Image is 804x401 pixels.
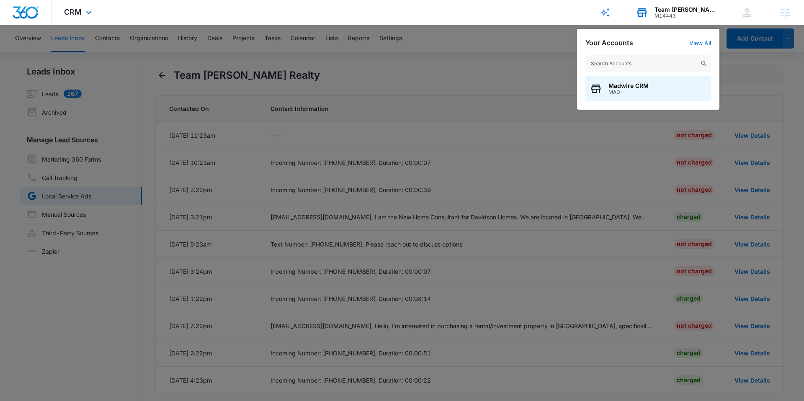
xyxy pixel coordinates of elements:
[585,39,633,47] h2: Your Accounts
[585,55,711,72] input: Search Accounts
[689,39,711,46] a: View All
[64,8,82,16] span: CRM
[608,82,649,89] span: Madwire CRM
[655,13,716,19] div: account id
[655,6,716,13] div: account name
[608,89,649,95] span: MAD
[585,76,711,101] button: Madwire CRMMAD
